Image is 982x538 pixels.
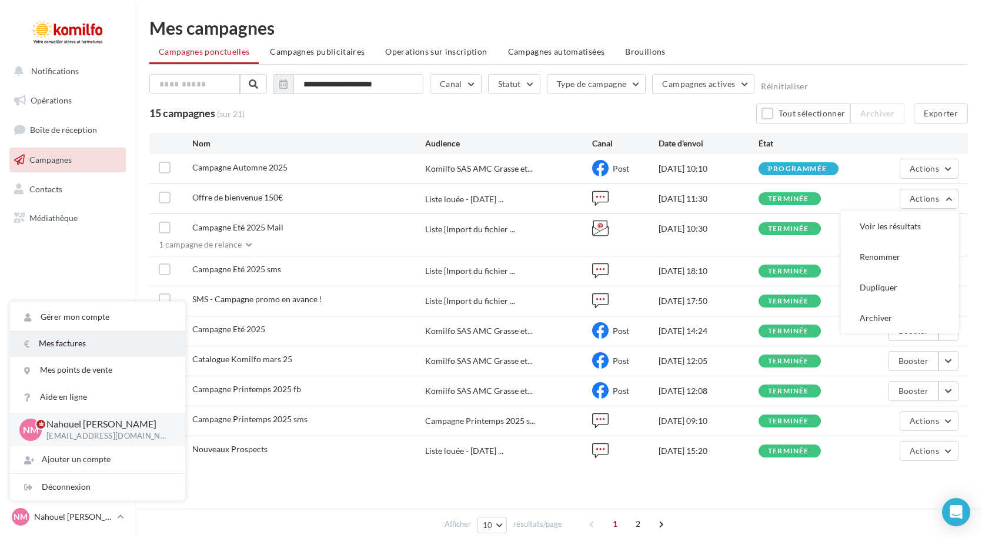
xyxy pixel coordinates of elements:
[768,328,809,335] div: terminée
[23,423,39,436] span: NM
[425,223,515,235] span: Liste [Import du fichier ...
[46,417,166,431] p: Nahouel [PERSON_NAME]
[652,74,754,94] button: Campagnes actives
[192,384,301,394] span: Campagne Printemps 2025 fb
[659,445,759,457] div: [DATE] 15:20
[850,103,904,123] button: Archiver
[659,325,759,337] div: [DATE] 14:24
[425,193,503,205] span: Liste louée - [DATE] ...
[46,431,166,442] p: [EMAIL_ADDRESS][DOMAIN_NAME]
[768,195,809,203] div: terminée
[425,415,535,427] span: Campagne Printemps 2025 s...
[385,46,487,56] span: Operations sur inscription
[425,325,533,337] span: Komilfo SAS AMC Grasse et...
[10,357,185,383] a: Mes points de vente
[841,211,958,242] button: Voir les résultats
[31,66,79,76] span: Notifications
[900,441,958,461] button: Actions
[659,295,759,307] div: [DATE] 17:50
[10,304,185,330] a: Gérer mon compte
[10,330,185,357] a: Mes factures
[547,74,646,94] button: Type de campagne
[29,183,62,193] span: Contacts
[841,272,958,303] button: Dupliquer
[768,357,809,365] div: terminée
[7,206,128,230] a: Médiathèque
[149,106,215,119] span: 15 campagnes
[900,159,958,179] button: Actions
[910,193,939,203] span: Actions
[768,447,809,455] div: terminée
[192,222,283,232] span: Campagne Eté 2025 Mail
[606,514,624,533] span: 1
[29,213,78,223] span: Médiathèque
[768,225,809,233] div: terminée
[889,351,938,371] button: Booster
[841,242,958,272] button: Renommer
[29,155,72,165] span: Campagnes
[10,474,185,500] div: Déconnexion
[192,354,292,364] span: Catalogue Komilfo mars 25
[149,239,252,253] button: 1 campagne de relance
[10,446,185,473] div: Ajouter un compte
[14,511,28,523] span: NM
[841,303,958,333] button: Archiver
[192,324,265,334] span: Campagne Eté 2025
[613,356,629,366] span: Post
[425,265,515,277] span: Liste [Import du fichier ...
[425,355,533,367] span: Komilfo SAS AMC Grasse et...
[425,163,533,175] span: Komilfo SAS AMC Grasse et...
[7,117,128,142] a: Boîte de réception
[756,103,850,123] button: Tout sélectionner
[900,189,958,209] button: Actions
[659,415,759,427] div: [DATE] 09:10
[10,384,185,410] a: Aide en ligne
[192,138,426,149] div: Nom
[477,517,507,533] button: 10
[488,74,540,94] button: Statut
[430,74,482,94] button: Canal
[508,46,605,56] span: Campagnes automatisées
[910,163,939,173] span: Actions
[192,192,283,202] span: Offre de bienvenue 150€
[768,268,809,275] div: terminée
[659,193,759,205] div: [DATE] 11:30
[425,385,533,397] span: Komilfo SAS AMC Grasse et...
[192,444,268,454] span: Nouveaux Prospects
[192,162,288,172] span: Campagne Automne 2025
[910,446,939,456] span: Actions
[900,411,958,431] button: Actions
[149,239,242,250] div: 1 campagne de relance
[759,138,859,149] div: État
[625,46,666,56] span: Brouillons
[768,417,809,425] div: terminée
[425,295,515,307] span: Liste [Import du fichier ...
[659,223,759,235] div: [DATE] 10:30
[217,108,245,120] span: (sur 21)
[768,165,827,173] div: programmée
[768,298,809,305] div: terminée
[425,445,503,457] span: Liste louée - [DATE] ...
[914,103,968,123] button: Exporter
[659,265,759,277] div: [DATE] 18:10
[942,498,970,526] div: Open Intercom Messenger
[659,163,759,175] div: [DATE] 10:10
[7,59,123,83] button: Notifications
[483,520,493,530] span: 10
[629,514,647,533] span: 2
[7,177,128,202] a: Contacts
[192,264,281,274] span: Campagne Eté 2025 sms
[659,138,759,149] div: Date d'envoi
[192,294,322,304] span: SMS - Campagne promo en avance !
[889,381,938,401] button: Booster
[425,138,592,149] div: Audience
[270,46,365,56] span: Campagnes publicitaires
[445,519,471,530] span: Afficher
[662,79,735,89] span: Campagnes actives
[9,506,126,528] a: NM Nahouel [PERSON_NAME]
[513,519,562,530] span: résultats/page
[659,355,759,367] div: [DATE] 12:05
[7,148,128,172] a: Campagnes
[192,414,308,424] span: Campagne Printemps 2025 sms
[761,82,808,91] button: Réinitialiser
